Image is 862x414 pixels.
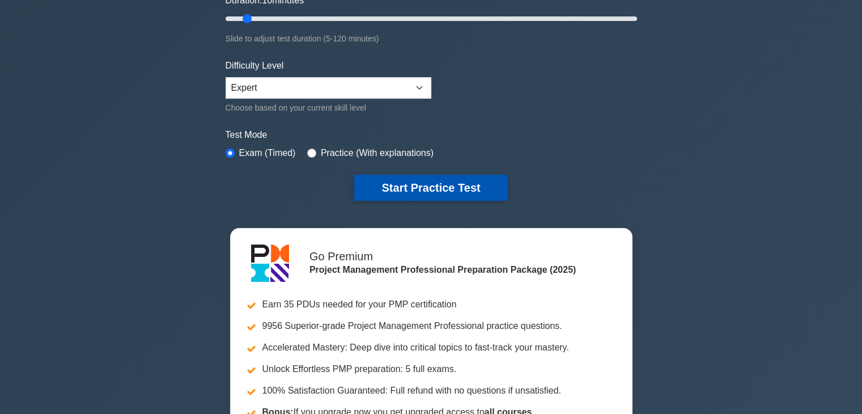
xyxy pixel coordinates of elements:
[239,146,296,160] label: Exam (Timed)
[226,101,431,115] div: Choose based on your current skill level
[226,59,284,73] label: Difficulty Level
[226,128,637,142] label: Test Mode
[226,32,637,45] div: Slide to adjust test duration (5-120 minutes)
[354,175,507,201] button: Start Practice Test
[321,146,434,160] label: Practice (With explanations)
